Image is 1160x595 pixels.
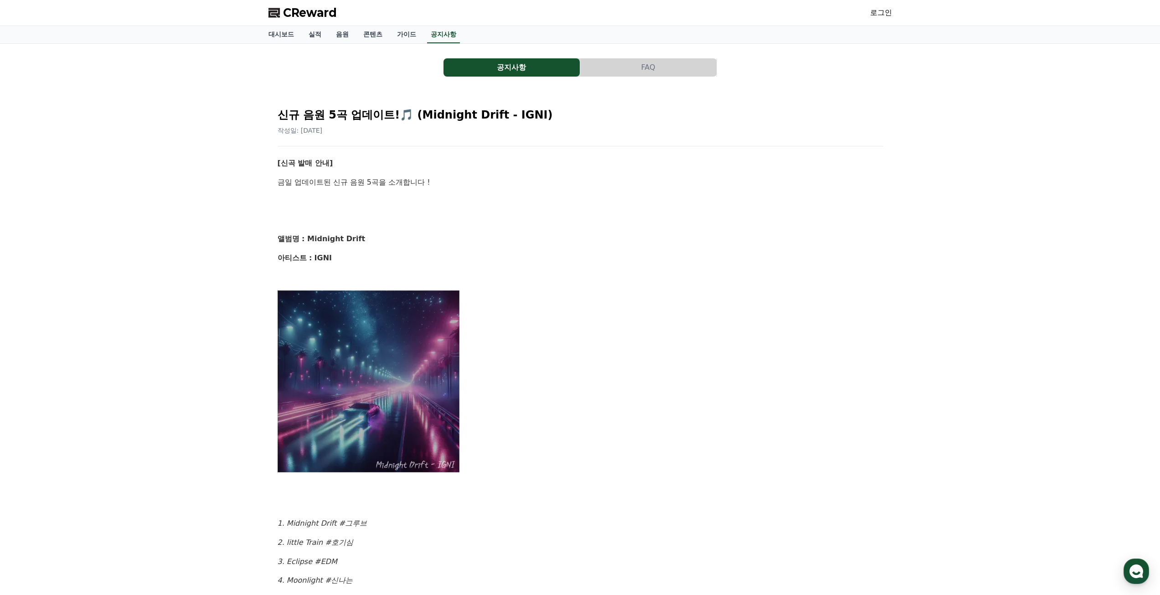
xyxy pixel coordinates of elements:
[278,159,333,167] strong: [신곡 발매 안내]
[329,26,356,43] a: 음원
[390,26,423,43] a: 가이드
[301,26,329,43] a: 실적
[278,254,312,262] strong: 아티스트 :
[356,26,390,43] a: 콘텐츠
[278,538,353,547] em: 2. little Train #호기심
[278,557,337,566] em: 3. Eclipse #EDM
[283,5,337,20] span: CReward
[268,5,337,20] a: CReward
[443,58,580,77] button: 공지사항
[870,7,892,18] a: 로그인
[278,108,883,122] h2: 신규 음원 5곡 업데이트!🎵 (Midnight Drift - IGNI)
[427,26,460,43] a: 공지사항
[278,176,883,188] p: 금일 업데이트된 신규 음원 5곡을 소개합니다 !
[278,127,323,134] span: 작성일: [DATE]
[580,58,717,77] a: FAQ
[314,254,332,262] strong: IGNI
[278,576,353,585] em: 4. Moonlight #신나는
[278,519,367,528] em: 1. Midnight Drift #그루브
[261,26,301,43] a: 대시보드
[278,290,460,472] img: YY09Sep%2019,%202025102454_7fc1f49f2383e5c809bd05b5bff92047c2da3354e558a5d1daa46df5272a26ff.webp
[580,58,717,77] button: FAQ
[278,234,366,243] strong: 앨범명 : Midnight Drift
